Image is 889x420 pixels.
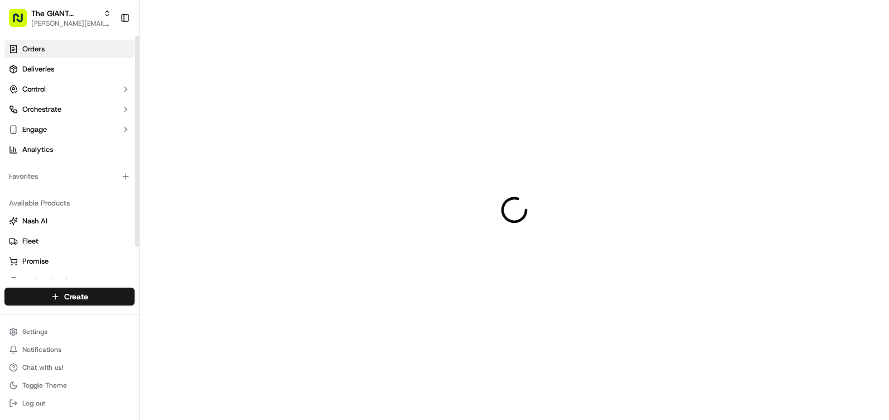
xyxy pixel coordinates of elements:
span: Orders [22,44,45,54]
button: Control [4,80,135,98]
a: Analytics [4,141,135,159]
span: Settings [22,327,47,336]
span: Fleet [22,236,39,246]
span: Engage [22,125,47,135]
a: 💻API Documentation [90,157,184,178]
span: API Documentation [106,162,179,173]
span: Orchestrate [22,104,61,114]
a: 📗Knowledge Base [7,157,90,178]
span: Chat with us! [22,363,63,372]
span: Create [64,291,88,302]
span: Notifications [22,345,61,354]
span: Control [22,84,46,94]
a: Deliveries [4,60,135,78]
img: 1736555255976-a54dd68f-1ca7-489b-9aae-adbdc363a1c4 [11,107,31,127]
a: Product Catalog [9,276,130,287]
button: Engage [4,121,135,139]
span: Knowledge Base [22,162,85,173]
button: The GIANT Company[PERSON_NAME][EMAIL_ADDRESS][PERSON_NAME][DOMAIN_NAME] [4,4,116,31]
button: Promise [4,252,135,270]
input: Got a question? Start typing here... [29,72,201,84]
button: Start new chat [190,110,203,123]
div: Start new chat [38,107,183,118]
div: Available Products [4,194,135,212]
button: Log out [4,395,135,411]
span: Product Catalog [22,276,76,287]
span: Nash AI [22,216,47,226]
a: Powered byPylon [79,189,135,198]
button: Notifications [4,342,135,357]
a: Nash AI [9,216,130,226]
div: 💻 [94,163,103,172]
button: The GIANT Company [31,8,99,19]
button: Fleet [4,232,135,250]
span: Toggle Theme [22,381,67,390]
span: Log out [22,399,45,408]
button: Nash AI [4,212,135,230]
p: Welcome 👋 [11,45,203,63]
a: Fleet [9,236,130,246]
button: Toggle Theme [4,378,135,393]
div: Favorites [4,168,135,185]
span: Analytics [22,145,53,155]
button: Create [4,288,135,306]
div: We're available if you need us! [38,118,141,127]
button: [PERSON_NAME][EMAIL_ADDRESS][PERSON_NAME][DOMAIN_NAME] [31,19,111,28]
span: Promise [22,256,49,266]
img: Nash [11,11,34,34]
a: Promise [9,256,130,266]
button: Orchestrate [4,101,135,118]
a: Orders [4,40,135,58]
button: Product Catalog [4,273,135,290]
span: Pylon [111,189,135,198]
div: 📗 [11,163,20,172]
button: Chat with us! [4,360,135,375]
span: Deliveries [22,64,54,74]
button: Settings [4,324,135,340]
